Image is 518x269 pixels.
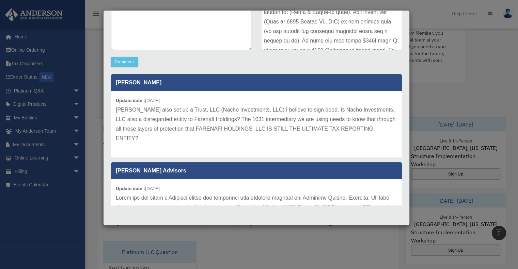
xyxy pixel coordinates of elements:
small: [DATE] [116,186,160,191]
b: Update date : [116,186,145,191]
small: [DATE] [116,98,160,103]
p: [PERSON_NAME] Advisors [111,162,402,179]
p: [PERSON_NAME] also set up a Trust, LLC (Nacho Investments, LLC) I believe to sign deed. Is Nacho ... [116,105,397,143]
p: [PERSON_NAME] [111,74,402,91]
button: Comment [111,57,138,67]
b: Update date : [116,98,145,103]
